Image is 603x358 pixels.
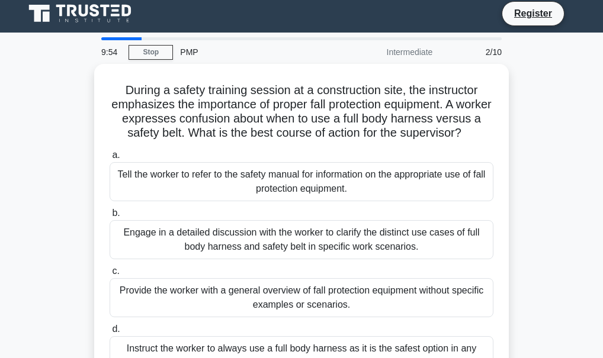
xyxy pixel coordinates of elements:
[129,45,173,60] a: Stop
[112,324,120,334] span: d.
[507,6,559,21] a: Register
[112,150,120,160] span: a.
[112,266,119,276] span: c.
[110,162,493,201] div: Tell the worker to refer to the safety manual for information on the appropriate use of fall prot...
[112,208,120,218] span: b.
[94,40,129,64] div: 9:54
[110,278,493,317] div: Provide the worker with a general overview of fall protection equipment without specific examples...
[336,40,440,64] div: Intermediate
[108,83,495,141] h5: During a safety training session at a construction site, the instructor emphasizes the importance...
[440,40,509,64] div: 2/10
[110,220,493,259] div: Engage in a detailed discussion with the worker to clarify the distinct use cases of full body ha...
[173,40,336,64] div: PMP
